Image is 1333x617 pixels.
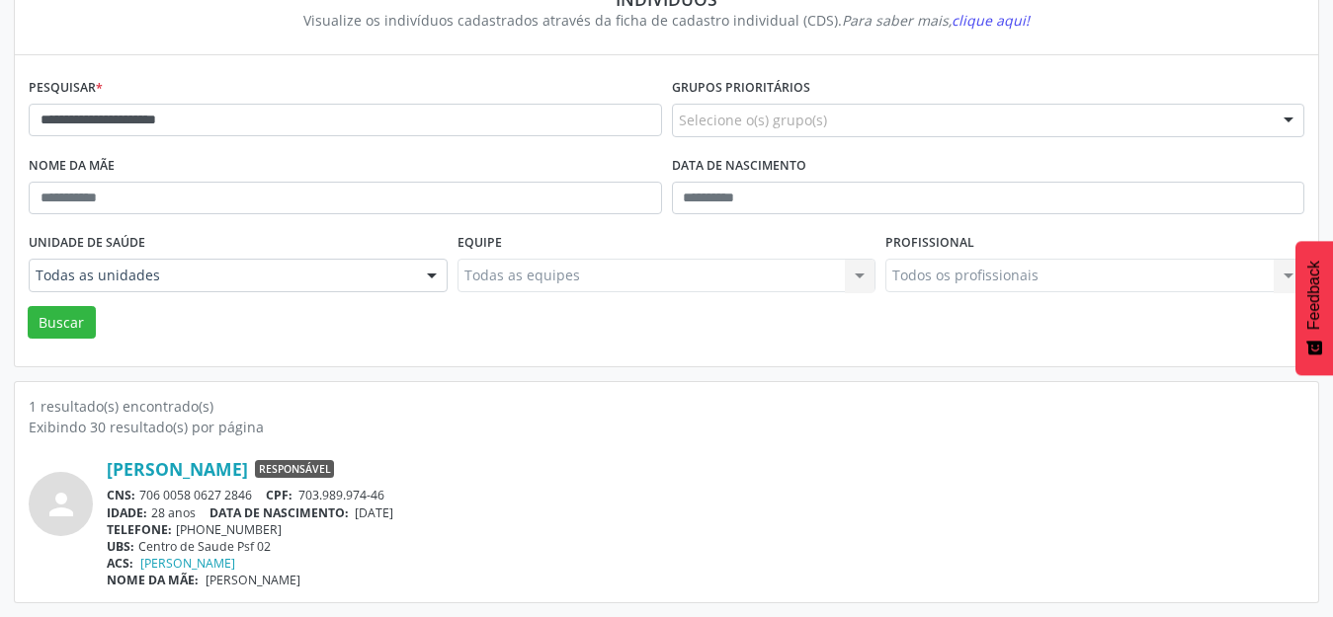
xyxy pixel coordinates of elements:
span: 703.989.974-46 [298,487,384,503]
div: Visualize os indivíduos cadastrados através da ficha de cadastro individual (CDS). [42,10,1291,31]
span: UBS: [107,538,134,555]
label: Profissional [885,228,974,259]
i: Para saber mais, [842,11,1030,30]
label: Unidade de saúde [29,228,145,259]
span: CPF: [266,487,292,503]
div: [PHONE_NUMBER] [107,521,1304,538]
label: Nome da mãe [29,151,115,182]
button: Feedback - Mostrar pesquisa [1295,241,1333,375]
span: Responsável [255,460,334,478]
span: NOME DA MÃE: [107,572,199,588]
span: [PERSON_NAME] [206,572,300,588]
span: [DATE] [355,504,393,521]
span: IDADE: [107,504,147,521]
span: DATA DE NASCIMENTO: [209,504,349,521]
a: [PERSON_NAME] [107,458,248,480]
span: CNS: [107,487,135,503]
span: TELEFONE: [107,521,172,538]
button: Buscar [28,306,96,340]
div: Centro de Saude Psf 02 [107,538,1304,555]
div: 28 anos [107,504,1304,521]
span: clique aqui! [952,11,1030,30]
div: Exibindo 30 resultado(s) por página [29,417,1304,437]
a: [PERSON_NAME] [140,555,235,572]
label: Grupos prioritários [672,73,810,104]
label: Pesquisar [29,73,103,104]
label: Data de nascimento [672,151,806,182]
span: Todas as unidades [36,266,407,285]
span: ACS: [107,555,133,572]
span: Selecione o(s) grupo(s) [679,110,827,130]
label: Equipe [458,228,502,259]
div: 706 0058 0627 2846 [107,487,1304,503]
i: person [43,487,79,522]
div: 1 resultado(s) encontrado(s) [29,396,1304,417]
span: Feedback [1305,261,1323,330]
